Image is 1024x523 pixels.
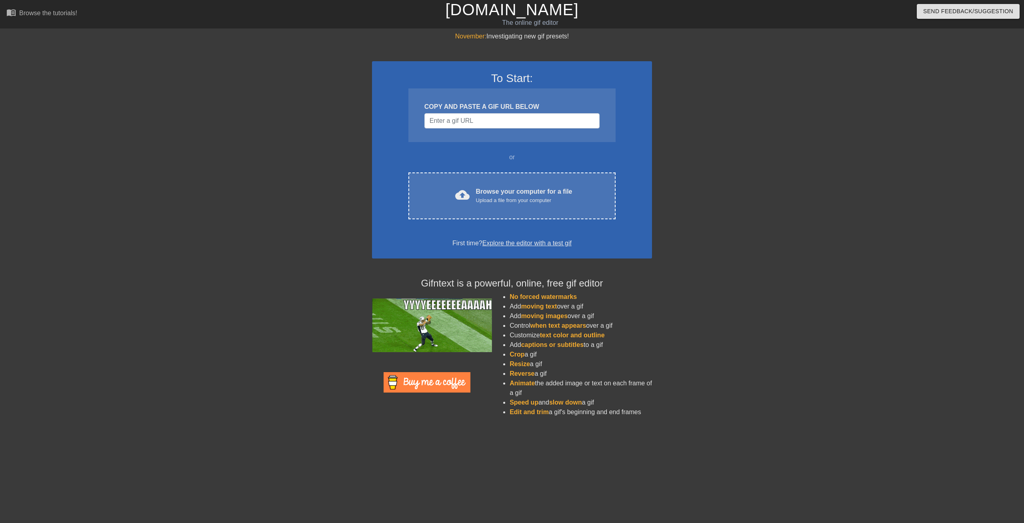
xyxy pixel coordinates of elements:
span: when text appears [530,322,586,329]
span: Animate [510,380,535,387]
div: Browse your computer for a file [476,187,572,204]
a: Browse the tutorials! [6,8,77,20]
li: Add over a gif [510,311,652,321]
span: slow down [549,399,582,406]
span: Reverse [510,370,534,377]
h3: To Start: [382,72,642,85]
span: moving text [521,303,557,310]
span: Send Feedback/Suggestion [923,6,1013,16]
span: moving images [521,313,568,319]
button: Send Feedback/Suggestion [917,4,1020,19]
span: cloud_upload [455,188,470,202]
div: Upload a file from your computer [476,196,572,204]
img: football_small.gif [372,299,492,352]
li: a gif [510,359,652,369]
li: a gif [510,369,652,379]
li: Customize [510,331,652,340]
h4: Gifntext is a powerful, online, free gif editor [372,278,652,289]
li: a gif's beginning and end frames [510,407,652,417]
span: November: [455,33,486,40]
li: Add over a gif [510,302,652,311]
img: Buy Me A Coffee [384,372,470,393]
div: Browse the tutorials! [19,10,77,16]
div: The online gif editor [345,18,715,28]
li: and a gif [510,398,652,407]
span: Speed up [510,399,538,406]
div: First time? [382,238,642,248]
div: COPY AND PASTE A GIF URL BELOW [424,102,600,112]
span: Resize [510,361,530,367]
span: Edit and trim [510,409,549,415]
li: Control over a gif [510,321,652,331]
input: Username [424,113,600,128]
a: [DOMAIN_NAME] [445,1,578,18]
a: Explore the editor with a test gif [482,240,572,246]
li: a gif [510,350,652,359]
span: menu_book [6,8,16,17]
span: Crop [510,351,524,358]
li: the added image or text on each frame of a gif [510,379,652,398]
span: captions or subtitles [521,341,584,348]
li: Add to a gif [510,340,652,350]
span: text color and outline [540,332,605,339]
div: or [393,152,631,162]
span: No forced watermarks [510,293,577,300]
div: Investigating new gif presets! [372,32,652,41]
